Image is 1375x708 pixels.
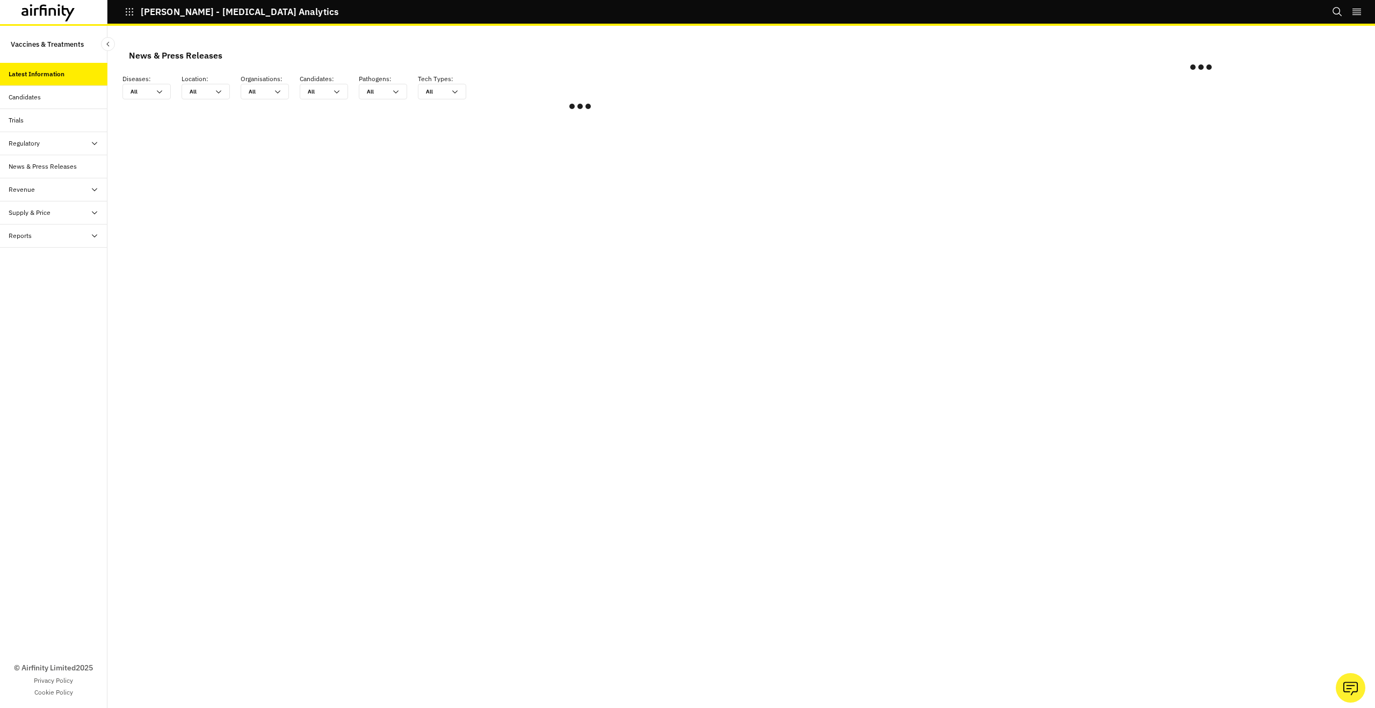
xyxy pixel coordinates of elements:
[9,231,32,241] div: Reports
[9,208,50,218] div: Supply & Price
[9,92,41,102] div: Candidates
[9,185,35,194] div: Revenue
[122,74,182,84] p: Diseases :
[182,74,241,84] p: Location :
[300,74,359,84] p: Candidates :
[9,139,40,148] div: Regulatory
[359,74,418,84] p: Pathogens :
[9,69,64,79] div: Latest Information
[14,662,93,674] p: © Airfinity Limited 2025
[418,74,477,84] p: Tech Types :
[101,37,115,51] button: Close Sidebar
[11,34,84,54] p: Vaccines & Treatments
[34,676,73,685] a: Privacy Policy
[129,47,222,63] div: News & Press Releases
[125,3,338,21] button: [PERSON_NAME] - [MEDICAL_DATA] Analytics
[1336,673,1365,703] button: Ask our analysts
[1332,3,1343,21] button: Search
[141,7,338,17] p: [PERSON_NAME] - [MEDICAL_DATA] Analytics
[9,115,24,125] div: Trials
[241,74,300,84] p: Organisations :
[9,162,77,171] div: News & Press Releases
[34,688,73,697] a: Cookie Policy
